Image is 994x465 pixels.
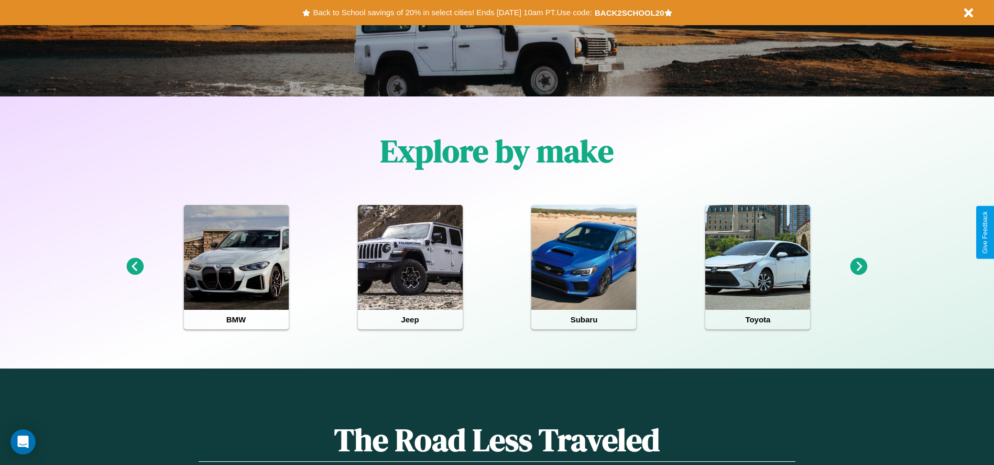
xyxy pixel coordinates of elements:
[310,5,594,20] button: Back to School savings of 20% in select cities! Ends [DATE] 10am PT.Use code:
[358,310,463,329] h4: Jeep
[10,429,36,455] div: Open Intercom Messenger
[705,310,810,329] h4: Toyota
[199,418,795,462] h1: The Road Less Traveled
[531,310,636,329] h4: Subaru
[595,8,664,17] b: BACK2SCHOOL20
[380,129,614,172] h1: Explore by make
[184,310,289,329] h4: BMW
[981,211,989,254] div: Give Feedback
